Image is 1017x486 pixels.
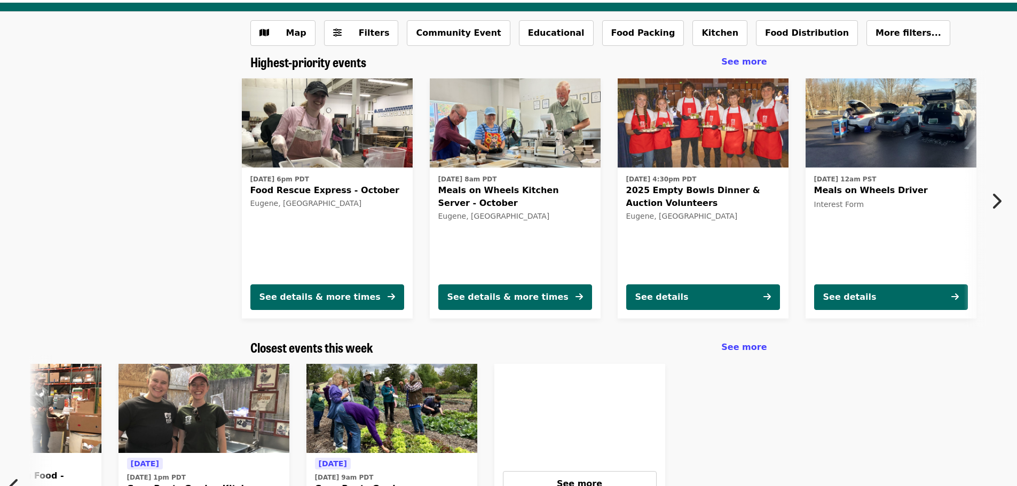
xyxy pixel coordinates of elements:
span: Highest-priority events [250,52,366,71]
div: Closest events this week [242,340,776,355]
button: More filters... [866,20,950,46]
a: See details for "2025 Empty Bowls Dinner & Auction Volunteers" [618,78,789,318]
button: Next item [982,186,1017,216]
span: Interest Form [814,200,864,209]
div: Highest-priority events [242,54,776,70]
i: sliders-h icon [333,28,342,38]
img: Meals on Wheels Kitchen Server - October organized by FOOD For Lane County [430,78,601,168]
i: map icon [259,28,269,38]
button: Food Packing [602,20,684,46]
span: Map [286,28,306,38]
time: [DATE] 6pm PDT [250,174,309,184]
time: [DATE] 1pm PDT [127,473,186,482]
a: See details for "Meals on Wheels Driver" [806,78,976,318]
div: See details [635,291,689,304]
span: Meals on Wheels Kitchen Server - October [438,184,592,210]
time: [DATE] 4:30pm PDT [626,174,697,184]
button: See details & more times [438,284,592,310]
div: See details [823,291,877,304]
img: GrassRoots Garden Kitchen Clean-up organized by FOOD For Lane County [119,364,289,453]
i: arrow-right icon [575,292,583,302]
span: More filters... [876,28,941,38]
button: See details & more times [250,284,404,310]
img: Meals on Wheels Driver organized by FOOD For Lane County [806,78,976,168]
i: arrow-right icon [763,292,771,302]
span: [DATE] [319,459,347,468]
span: See more [721,57,767,67]
a: See details for "Meals on Wheels Kitchen Server - October" [430,78,601,318]
div: Eugene, [GEOGRAPHIC_DATA] [438,212,592,221]
button: Kitchen [692,20,747,46]
span: 2025 Empty Bowls Dinner & Auction Volunteers [626,184,780,210]
div: See details & more times [447,291,569,304]
button: Community Event [407,20,510,46]
time: [DATE] 9am PDT [315,473,374,482]
img: 2025 Empty Bowls Dinner & Auction Volunteers organized by FOOD For Lane County [618,78,789,168]
span: Food Rescue Express - October [250,184,404,197]
img: GrassRoots Garden organized by FOOD For Lane County [306,364,477,453]
button: See details [814,284,968,310]
time: [DATE] 12am PST [814,174,877,184]
time: [DATE] 8am PDT [438,174,497,184]
a: Highest-priority events [250,54,366,70]
span: Meals on Wheels Driver [814,184,968,197]
button: Filters (0 selected) [324,20,399,46]
span: Filters [359,28,390,38]
a: See details for "Food Rescue Express - October" [242,78,413,318]
span: Closest events this week [250,338,373,356]
button: Food Distribution [756,20,858,46]
button: See details [626,284,780,310]
span: [DATE] [131,459,159,468]
span: See more [721,342,767,352]
i: arrow-right icon [388,292,395,302]
a: See more [721,55,767,68]
div: See details & more times [259,291,381,304]
a: See more [721,341,767,354]
div: Eugene, [GEOGRAPHIC_DATA] [250,199,404,208]
i: arrow-right icon [951,292,959,302]
button: Show map view [250,20,316,46]
img: Food Rescue Express - October organized by FOOD For Lane County [242,78,413,168]
button: Educational [519,20,594,46]
i: chevron-right icon [991,191,1002,211]
div: Eugene, [GEOGRAPHIC_DATA] [626,212,780,221]
a: Closest events this week [250,340,373,355]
